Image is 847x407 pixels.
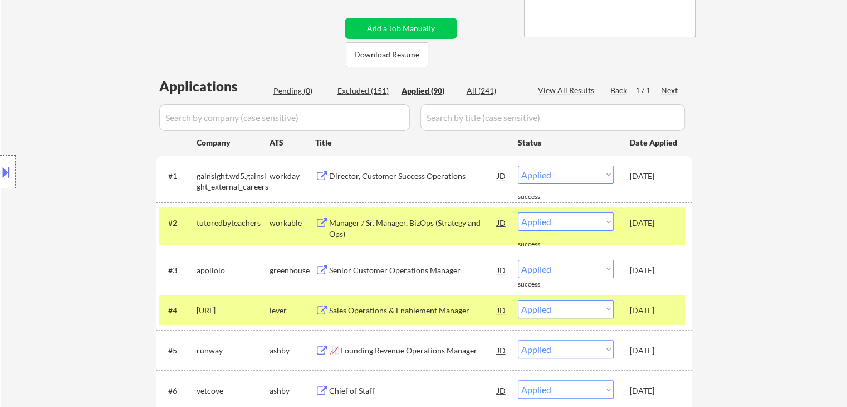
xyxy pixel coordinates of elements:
[630,345,679,356] div: [DATE]
[496,212,507,232] div: JD
[496,300,507,320] div: JD
[329,345,497,356] div: 📈 Founding Revenue Operations Manager
[518,132,614,152] div: Status
[197,265,270,276] div: apolloio
[402,85,457,96] div: Applied (90)
[630,385,679,396] div: [DATE]
[270,217,315,229] div: workable
[518,280,562,289] div: success
[197,217,270,229] div: tutoredbyteachers
[159,80,270,93] div: Applications
[197,171,270,192] div: gainsight.wd5.gainsight_external_careers
[630,217,679,229] div: [DATE]
[168,385,188,396] div: #6
[197,305,270,316] div: [URL]
[197,137,270,148] div: Company
[329,217,497,239] div: Manager / Sr. Manager, BizOps (Strategy and Ops)
[159,104,410,131] input: Search by company (case sensitive)
[337,85,393,96] div: Excluded (151)
[610,85,628,96] div: Back
[345,18,457,39] button: Add a Job Manually
[270,345,315,356] div: ashby
[197,345,270,356] div: runway
[346,42,428,67] button: Download Resume
[270,171,315,182] div: workday
[538,85,598,96] div: View All Results
[197,385,270,396] div: vetcove
[630,171,679,182] div: [DATE]
[496,260,507,280] div: JD
[496,380,507,400] div: JD
[329,265,497,276] div: Senior Customer Operations Manager
[270,305,315,316] div: lever
[630,305,679,316] div: [DATE]
[630,137,679,148] div: Date Applied
[518,240,562,249] div: success
[630,265,679,276] div: [DATE]
[270,265,315,276] div: greenhouse
[329,305,497,316] div: Sales Operations & Enablement Manager
[329,385,497,396] div: Chief of Staff
[168,305,188,316] div: #4
[467,85,522,96] div: All (241)
[329,171,497,182] div: Director, Customer Success Operations
[635,85,661,96] div: 1 / 1
[420,104,685,131] input: Search by title (case sensitive)
[661,85,679,96] div: Next
[273,85,329,96] div: Pending (0)
[496,340,507,360] div: JD
[270,137,315,148] div: ATS
[315,137,507,148] div: Title
[518,192,562,202] div: success
[168,345,188,356] div: #5
[496,166,507,186] div: JD
[270,385,315,396] div: ashby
